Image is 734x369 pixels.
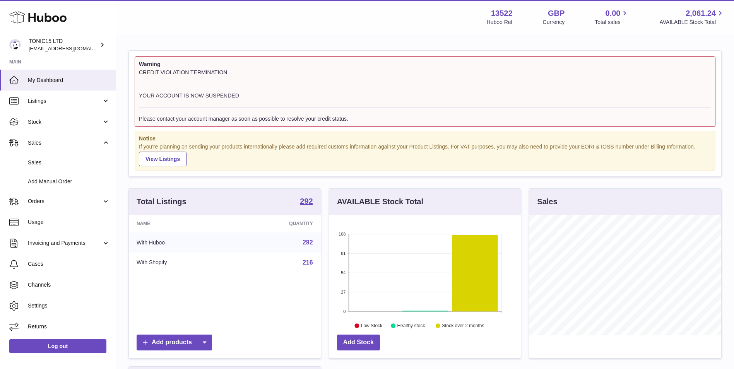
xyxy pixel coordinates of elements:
text: 108 [339,232,346,236]
a: 292 [303,239,313,246]
a: 216 [303,259,313,266]
span: AVAILABLE Stock Total [659,19,725,26]
a: 292 [300,197,313,207]
strong: 292 [300,197,313,205]
span: Total sales [595,19,629,26]
strong: 13522 [491,8,513,19]
h3: Total Listings [137,196,186,207]
span: Add Manual Order [28,178,110,185]
td: With Huboo [129,232,232,253]
span: Listings [28,97,102,105]
span: Cases [28,260,110,268]
span: Returns [28,323,110,330]
strong: Notice [139,135,711,142]
strong: Warning [139,61,711,68]
text: Low Stock [361,323,383,329]
text: 81 [341,251,346,256]
h3: Sales [537,196,557,207]
span: 0.00 [606,8,621,19]
th: Quantity [232,215,320,232]
div: Huboo Ref [487,19,513,26]
text: Stock over 2 months [442,323,484,329]
a: 0.00 Total sales [595,8,629,26]
div: TONIC15 LTD [29,38,98,52]
text: 54 [341,270,346,275]
a: Add Stock [337,335,380,350]
div: Currency [543,19,565,26]
span: Channels [28,281,110,289]
span: 2,061.24 [686,8,716,19]
span: My Dashboard [28,77,110,84]
a: Add products [137,335,212,350]
span: Stock [28,118,102,126]
span: Invoicing and Payments [28,239,102,247]
text: 0 [343,309,346,314]
a: 2,061.24 AVAILABLE Stock Total [659,8,725,26]
td: With Shopify [129,253,232,273]
text: Healthy stock [397,323,425,329]
text: 27 [341,290,346,294]
div: If you're planning on sending your products internationally please add required customs informati... [139,143,711,166]
a: View Listings [139,152,186,166]
div: CREDIT VIOLATION TERMINATION YOUR ACCOUNT IS NOW SUSPENDED Please contact your account manager as... [139,69,711,123]
span: Usage [28,219,110,226]
span: Sales [28,139,102,147]
span: [EMAIL_ADDRESS][DOMAIN_NAME] [29,45,114,51]
th: Name [129,215,232,232]
span: Settings [28,302,110,309]
h3: AVAILABLE Stock Total [337,196,423,207]
a: Log out [9,339,106,353]
img: internalAdmin-13522@internal.huboo.com [9,39,21,51]
span: Sales [28,159,110,166]
strong: GBP [548,8,565,19]
span: Orders [28,198,102,205]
